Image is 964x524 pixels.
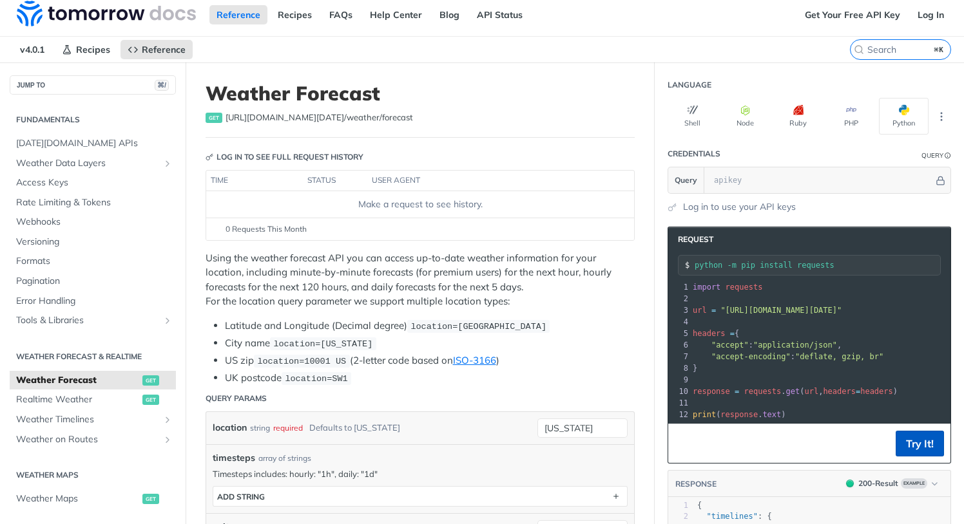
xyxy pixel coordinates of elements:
[668,351,690,362] div: 7
[142,395,159,405] span: get
[804,387,818,396] span: url
[10,292,176,311] a: Error Handling
[668,500,688,511] div: 1
[693,329,726,338] span: headers
[206,153,213,161] svg: Key
[17,1,196,26] img: Tomorrow.io Weather API Docs
[668,328,690,339] div: 5
[225,353,635,368] li: US zip (2-letter code based on )
[213,468,628,480] p: Timesteps includes: hourly: "1h", daily: "1d"
[697,512,772,521] span: : {
[10,371,176,390] a: Weather Forecastget
[671,234,713,245] span: Request
[322,5,360,24] a: FAQs
[16,196,173,209] span: Rate Limiting & Tokens
[693,341,842,350] span: : ,
[668,98,717,135] button: Shell
[309,418,400,437] div: Defaults to [US_STATE]
[16,216,173,229] span: Webhooks
[16,314,159,327] span: Tools & Libraries
[693,364,697,373] span: }
[711,352,791,361] span: "accept-encoding"
[10,489,176,509] a: Weather Mapsget
[896,431,944,456] button: Try It!
[273,418,303,437] div: required
[932,107,951,126] button: More Languages
[668,148,720,160] div: Credentials
[213,418,247,437] label: location
[854,44,864,55] svg: Search
[693,387,898,396] span: . ( , )
[213,451,255,465] span: timesteps
[142,44,186,55] span: Reference
[693,410,786,419] span: ( . )
[720,98,770,135] button: Node
[773,98,823,135] button: Ruby
[16,255,173,268] span: Formats
[432,5,467,24] a: Blog
[162,415,173,425] button: Show subpages for Weather Timelines
[162,158,173,169] button: Show subpages for Weather Data Layers
[206,113,222,123] span: get
[840,477,944,490] button: 200200-ResultExample
[162,315,173,326] button: Show subpages for Tools & Libraries
[744,387,782,396] span: requests
[226,111,413,124] span: https://api.tomorrow.io/v4/weather/forecast
[668,304,690,316] div: 3
[10,311,176,330] a: Tools & LibrariesShow subpages for Tools & Libraries
[120,40,193,59] a: Reference
[735,387,739,396] span: =
[730,329,735,338] span: =
[162,435,173,445] button: Show subpages for Weather on Routes
[693,352,883,361] span: :
[470,5,530,24] a: API Status
[858,478,898,489] div: 200 - Result
[786,387,800,396] span: get
[225,336,635,351] li: City name
[675,478,717,491] button: RESPONSE
[10,173,176,192] a: Access Keys
[10,75,176,95] button: JUMP TO⌘/
[706,512,757,521] span: "timelines"
[934,174,947,187] button: Hide
[668,397,690,409] div: 11
[668,281,690,293] div: 1
[217,492,265,501] div: ADD string
[726,283,763,292] span: requests
[10,252,176,271] a: Formats
[76,44,110,55] span: Recipes
[10,134,176,153] a: [DATE][DOMAIN_NAME] APIs
[16,176,173,189] span: Access Keys
[10,212,176,232] a: Webhooks
[211,198,629,211] div: Make a request to see history.
[711,306,716,315] span: =
[213,487,627,506] button: ADD string
[226,223,307,235] span: 0 Requests This Month
[250,418,270,437] div: string
[303,171,367,191] th: status
[16,295,173,308] span: Error Handling
[697,501,702,510] span: {
[55,40,117,59] a: Recipes
[10,410,176,429] a: Weather TimelinesShow subpages for Weather Timelines
[209,5,267,24] a: Reference
[16,236,173,248] span: Versioning
[10,430,176,449] a: Weather on RoutesShow subpages for Weather on Routes
[675,434,693,453] button: Copy to clipboard
[363,5,429,24] a: Help Center
[931,43,947,56] kbd: ⌘K
[675,174,697,186] span: Query
[16,374,139,387] span: Weather Forecast
[693,329,739,338] span: {
[206,251,635,309] p: Using the weather forecast API you can access up-to-date weather information for your location, i...
[10,272,176,291] a: Pagination
[911,5,951,24] a: Log In
[720,410,758,419] span: response
[708,167,934,193] input: apikey
[720,306,842,315] span: "[URL][DOMAIN_NAME][DATE]"
[206,151,363,163] div: Log in to see full request history
[823,387,856,396] span: headers
[762,410,781,419] span: text
[10,390,176,409] a: Realtime Weatherget
[16,492,139,505] span: Weather Maps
